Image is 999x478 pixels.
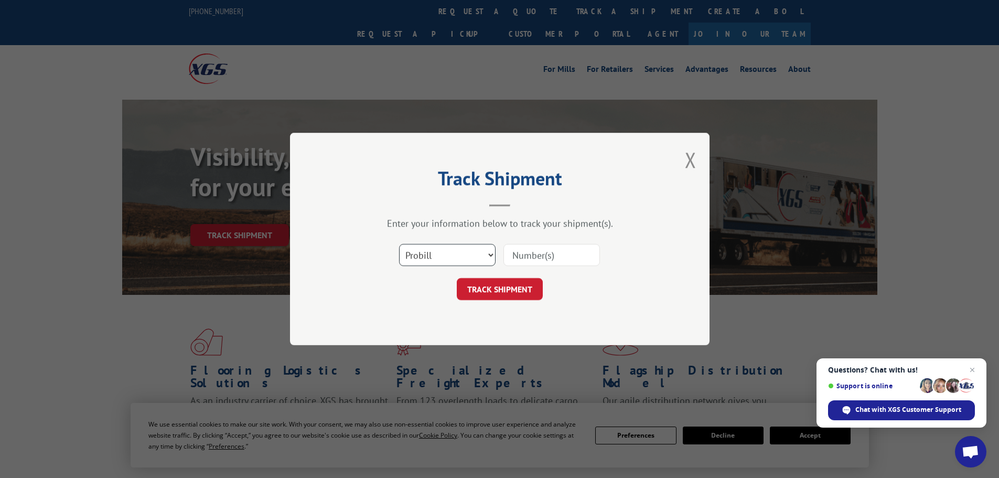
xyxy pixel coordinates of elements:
[342,217,657,229] div: Enter your information below to track your shipment(s).
[503,244,600,266] input: Number(s)
[342,171,657,191] h2: Track Shipment
[828,382,916,390] span: Support is online
[966,364,979,376] span: Close chat
[457,278,543,300] button: TRACK SHIPMENT
[855,405,961,415] span: Chat with XGS Customer Support
[685,146,696,174] button: Close modal
[828,400,975,420] div: Chat with XGS Customer Support
[828,366,975,374] span: Questions? Chat with us!
[955,436,986,468] div: Open chat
